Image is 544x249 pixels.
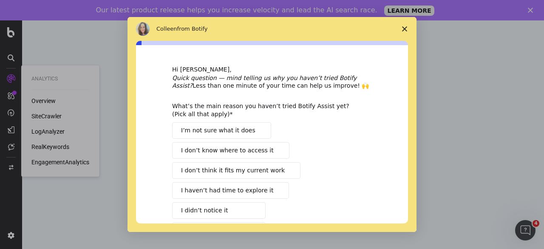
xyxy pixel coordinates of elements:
[96,6,377,14] div: Our latest product release helps you increase velocity and lead the AI search race.
[181,146,274,155] span: I don’t know where to access it
[156,26,177,32] span: Colleen
[181,126,255,135] span: I’m not sure what it does
[181,186,273,195] span: I haven’t had time to explore it
[172,74,372,89] div: Less than one minute of your time can help us improve! 🙌
[528,8,536,13] div: Close
[172,66,372,74] div: Hi [PERSON_NAME],
[393,17,416,41] span: Close survey
[172,202,266,219] button: I didn’t notice it
[136,22,150,36] img: Profile image for Colleen
[172,102,359,117] div: What’s the main reason you haven’t tried Botify Assist yet? (Pick all that apply)
[177,26,208,32] span: from Botify
[181,166,285,175] span: I don’t think it fits my current work
[172,74,357,89] i: Quick question — mind telling us why you haven’t tried Botify Assist?
[172,122,271,139] button: I’m not sure what it does
[172,182,289,199] button: I haven’t had time to explore it
[172,142,289,159] button: I don’t know where to access it
[384,6,435,16] a: LEARN MORE
[172,222,266,239] button: Other (Please specify)
[181,206,228,215] span: I didn’t notice it
[172,162,300,179] button: I don’t think it fits my current work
